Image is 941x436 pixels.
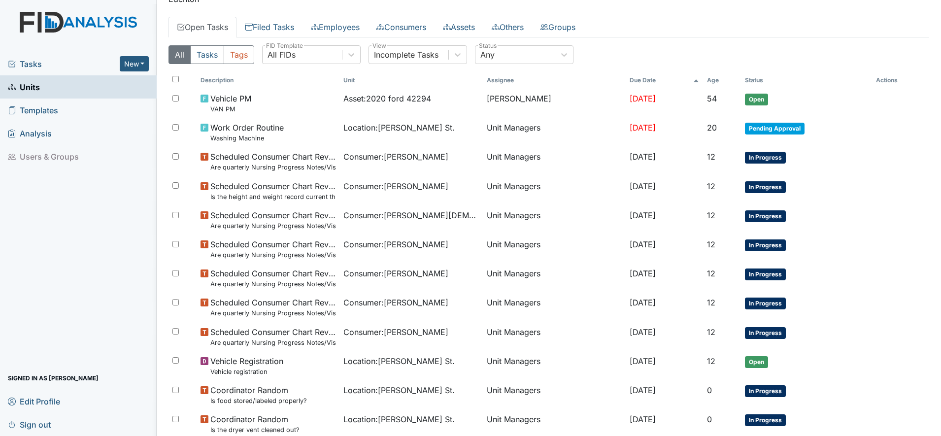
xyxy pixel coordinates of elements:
span: Coordinator Random Is the dryer vent cleaned out? [210,413,300,435]
th: Toggle SortBy [741,72,872,89]
th: Actions [872,72,921,89]
div: Incomplete Tasks [374,49,438,61]
span: 12 [707,298,715,307]
span: Scheduled Consumer Chart Review Are quarterly Nursing Progress Notes/Visual Assessments completed... [210,268,336,289]
div: Type filter [168,45,254,64]
span: 20 [707,123,717,133]
span: 12 [707,152,715,162]
span: [DATE] [630,123,656,133]
button: Tags [224,45,254,64]
span: [DATE] [630,239,656,249]
td: Unit Managers [483,351,626,380]
span: [DATE] [630,385,656,395]
small: Is the dryer vent cleaned out? [210,425,300,435]
span: Scheduled Consumer Chart Review Are quarterly Nursing Progress Notes/Visual Assessments completed... [210,297,336,318]
button: Tasks [190,45,224,64]
span: [DATE] [630,356,656,366]
span: Consumer : [PERSON_NAME][DEMOGRAPHIC_DATA] [343,209,479,221]
td: [PERSON_NAME] [483,89,626,118]
button: All [168,45,191,64]
span: 0 [707,385,712,395]
th: Toggle SortBy [197,72,340,89]
td: Unit Managers [483,235,626,264]
small: Are quarterly Nursing Progress Notes/Visual Assessments completed by the end of the month followi... [210,221,336,231]
a: Open Tasks [168,17,236,37]
small: Are quarterly Nursing Progress Notes/Visual Assessments completed by the end of the month followi... [210,279,336,289]
th: Toggle SortBy [703,72,741,89]
span: [DATE] [630,268,656,278]
span: In Progress [745,298,786,309]
a: Consumers [368,17,435,37]
a: Groups [532,17,584,37]
span: Templates [8,102,58,118]
a: Others [483,17,532,37]
span: Sign out [8,417,51,432]
span: Scheduled Consumer Chart Review Are quarterly Nursing Progress Notes/Visual Assessments completed... [210,326,336,347]
button: New [120,56,149,71]
span: Location : [PERSON_NAME] St. [343,355,455,367]
span: Scheduled Consumer Chart Review Are quarterly Nursing Progress Notes/Visual Assessments completed... [210,238,336,260]
span: [DATE] [630,414,656,424]
small: Is the height and weight record current through the previous month? [210,192,336,201]
input: Toggle All Rows Selected [172,76,179,82]
a: Tasks [8,58,120,70]
small: Are quarterly Nursing Progress Notes/Visual Assessments completed by the end of the month followi... [210,338,336,347]
span: 0 [707,414,712,424]
td: Unit Managers [483,176,626,205]
span: Scheduled Consumer Chart Review Are quarterly Nursing Progress Notes/Visual Assessments completed... [210,209,336,231]
small: Are quarterly Nursing Progress Notes/Visual Assessments completed by the end of the month followi... [210,308,336,318]
span: In Progress [745,210,786,222]
a: Employees [302,17,368,37]
span: [DATE] [630,152,656,162]
span: [DATE] [630,327,656,337]
a: Assets [435,17,483,37]
span: Asset : 2020 ford 42294 [343,93,431,104]
td: Unit Managers [483,205,626,235]
span: Consumer : [PERSON_NAME] [343,326,448,338]
span: Signed in as [PERSON_NAME] [8,370,99,386]
span: In Progress [745,385,786,397]
span: [DATE] [630,210,656,220]
span: 12 [707,210,715,220]
span: 12 [707,239,715,249]
span: In Progress [745,414,786,426]
span: Consumer : [PERSON_NAME] [343,151,448,163]
span: [DATE] [630,181,656,191]
span: Vehicle PM VAN PM [210,93,251,114]
span: Scheduled Consumer Chart Review Is the height and weight record current through the previous month? [210,180,336,201]
span: 54 [707,94,717,103]
td: Unit Managers [483,264,626,293]
td: Unit Managers [483,380,626,409]
span: [DATE] [630,94,656,103]
span: Edit Profile [8,394,60,409]
span: In Progress [745,181,786,193]
td: Unit Managers [483,293,626,322]
small: Are quarterly Nursing Progress Notes/Visual Assessments completed by the end of the month followi... [210,250,336,260]
span: In Progress [745,239,786,251]
th: Assignee [483,72,626,89]
span: Consumer : [PERSON_NAME] [343,180,448,192]
div: Any [480,49,495,61]
span: Open [745,356,768,368]
span: Open [745,94,768,105]
small: Washing Machine [210,134,284,143]
span: 12 [707,356,715,366]
div: All FIDs [268,49,296,61]
span: Consumer : [PERSON_NAME] [343,268,448,279]
a: Filed Tasks [236,17,302,37]
th: Toggle SortBy [626,72,703,89]
td: Unit Managers [483,147,626,176]
small: Are quarterly Nursing Progress Notes/Visual Assessments completed by the end of the month followi... [210,163,336,172]
span: Work Order Routine Washing Machine [210,122,284,143]
small: VAN PM [210,104,251,114]
span: In Progress [745,268,786,280]
span: Scheduled Consumer Chart Review Are quarterly Nursing Progress Notes/Visual Assessments completed... [210,151,336,172]
span: Coordinator Random Is food stored/labeled properly? [210,384,307,405]
td: Unit Managers [483,118,626,147]
span: Location : [PERSON_NAME] St. [343,122,455,134]
span: In Progress [745,152,786,164]
small: Vehicle registration [210,367,283,376]
span: Analysis [8,126,52,141]
span: Consumer : [PERSON_NAME] [343,238,448,250]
